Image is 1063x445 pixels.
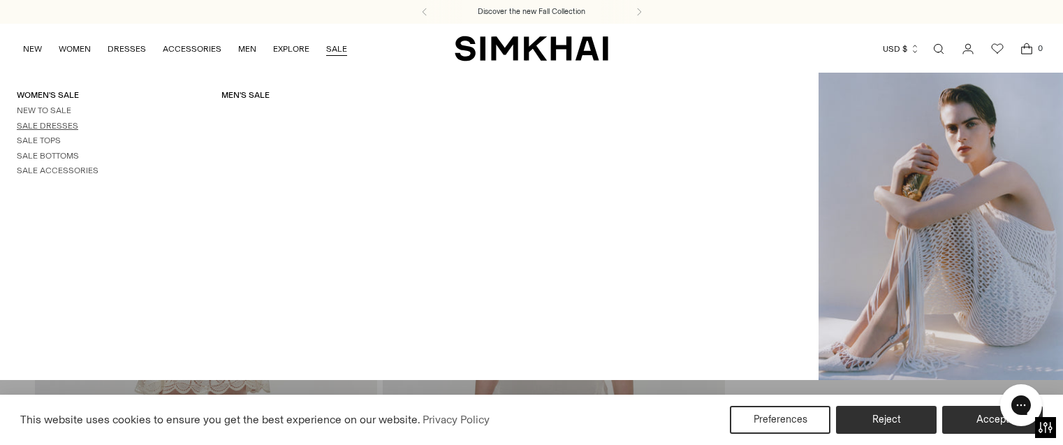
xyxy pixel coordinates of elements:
button: USD $ [883,34,920,64]
a: Go to the account page [954,35,982,63]
a: SIMKHAI [455,35,608,62]
a: Privacy Policy (opens in a new tab) [420,409,492,430]
a: NEW [23,34,42,64]
a: MEN [238,34,256,64]
a: DRESSES [108,34,146,64]
a: Open search modal [925,35,953,63]
span: This website uses cookies to ensure you get the best experience on our website. [20,413,420,426]
a: Open cart modal [1013,35,1041,63]
a: WOMEN [59,34,91,64]
a: ACCESSORIES [163,34,221,64]
a: EXPLORE [273,34,309,64]
span: 0 [1034,42,1046,54]
iframe: Gorgias live chat messenger [993,379,1049,431]
button: Reject [836,406,937,434]
a: SALE [326,34,347,64]
a: Wishlist [983,35,1011,63]
button: Preferences [730,406,830,434]
a: Discover the new Fall Collection [478,6,585,17]
button: Accept [942,406,1043,434]
iframe: Sign Up via Text for Offers [11,392,140,434]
